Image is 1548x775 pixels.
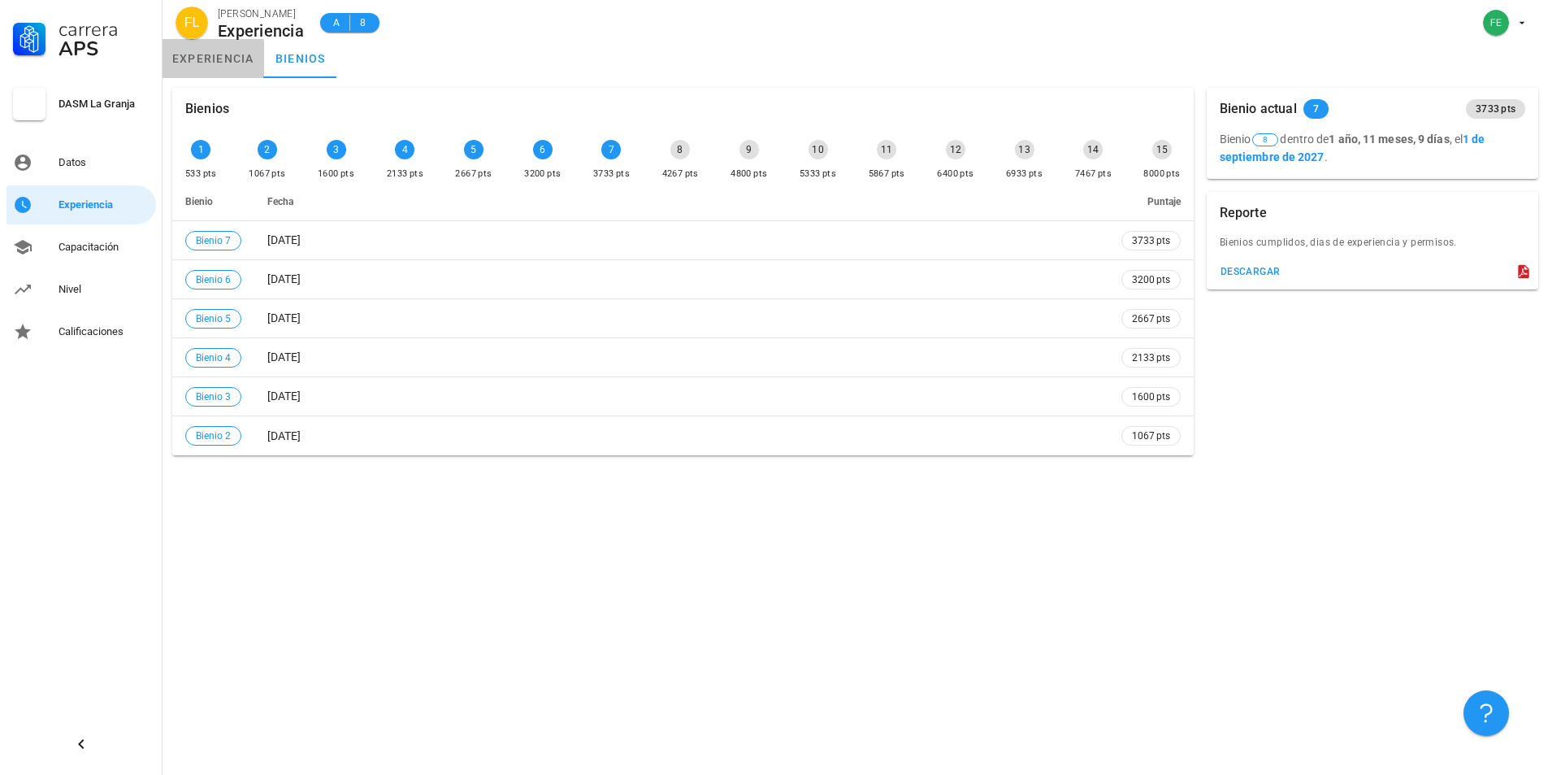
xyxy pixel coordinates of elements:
[196,310,231,328] span: Bienio 5
[1015,140,1034,159] div: 13
[1132,428,1170,444] span: 1067 pts
[267,429,301,442] span: [DATE]
[739,140,759,159] div: 9
[267,272,301,285] span: [DATE]
[601,140,621,159] div: 7
[877,140,896,159] div: 11
[176,7,208,39] div: avatar
[1213,260,1287,283] button: descargar
[196,349,231,367] span: Bienio 4
[7,270,156,309] a: Nivel
[593,166,630,182] div: 3733 pts
[1220,88,1297,130] div: Bienio actual
[59,283,150,296] div: Nivel
[196,271,231,289] span: Bienio 6
[218,22,304,40] div: Experiencia
[809,140,828,159] div: 10
[1263,134,1268,146] span: 8
[59,156,150,169] div: Datos
[357,15,370,31] span: 8
[7,143,156,182] a: Datos
[59,20,150,39] div: Carrera
[267,311,301,324] span: [DATE]
[387,166,423,182] div: 2133 pts
[1147,196,1181,207] span: Puntaje
[1476,99,1515,119] span: 3733 pts
[1329,133,1449,146] b: 1 año, 11 meses, 9 días
[1108,182,1194,221] th: Puntaje
[1220,192,1267,234] div: Reporte
[1132,233,1170,249] span: 3733 pts
[327,140,346,159] div: 3
[196,232,231,250] span: Bienio 7
[318,166,354,182] div: 1600 pts
[533,140,553,159] div: 6
[254,182,1108,221] th: Fecha
[196,427,231,445] span: Bienio 2
[662,166,699,182] div: 4267 pts
[249,166,285,182] div: 1067 pts
[330,15,343,31] span: A
[267,233,301,246] span: [DATE]
[185,88,229,130] div: Bienios
[1132,311,1170,327] span: 2667 pts
[1083,140,1103,159] div: 14
[264,39,337,78] a: bienios
[59,98,150,111] div: DASM La Granja
[7,228,156,267] a: Capacitación
[1132,272,1170,288] span: 3200 pts
[937,166,973,182] div: 6400 pts
[196,388,231,406] span: Bienio 3
[1132,389,1170,405] span: 1600 pts
[185,196,213,207] span: Bienio
[267,390,301,403] span: [DATE]
[946,140,965,159] div: 12
[7,312,156,351] a: Calificaciones
[59,241,150,254] div: Capacitación
[59,325,150,338] div: Calificaciones
[191,140,210,159] div: 1
[1132,350,1170,366] span: 2133 pts
[455,166,492,182] div: 2667 pts
[185,166,217,182] div: 533 pts
[218,6,304,22] div: [PERSON_NAME]
[1006,166,1043,182] div: 6933 pts
[258,140,277,159] div: 2
[395,140,414,159] div: 4
[59,39,150,59] div: APS
[1152,140,1172,159] div: 15
[59,198,150,211] div: Experiencia
[267,350,301,364] span: [DATE]
[869,166,905,182] div: 5867 pts
[670,140,690,159] div: 8
[1207,234,1538,260] div: Bienios cumplidos, dias de experiencia y permisos.
[163,39,264,78] a: experiencia
[7,185,156,224] a: Experiencia
[1220,266,1281,277] div: descargar
[1143,166,1180,182] div: 8000 pts
[267,196,293,207] span: Fecha
[524,166,561,182] div: 3200 pts
[172,182,254,221] th: Bienio
[184,7,200,39] span: FL
[464,140,483,159] div: 5
[1313,99,1319,119] span: 7
[1075,166,1112,182] div: 7467 pts
[1483,10,1509,36] div: avatar
[1220,133,1452,146] span: Bienio dentro de ,
[731,166,767,182] div: 4800 pts
[800,166,836,182] div: 5333 pts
